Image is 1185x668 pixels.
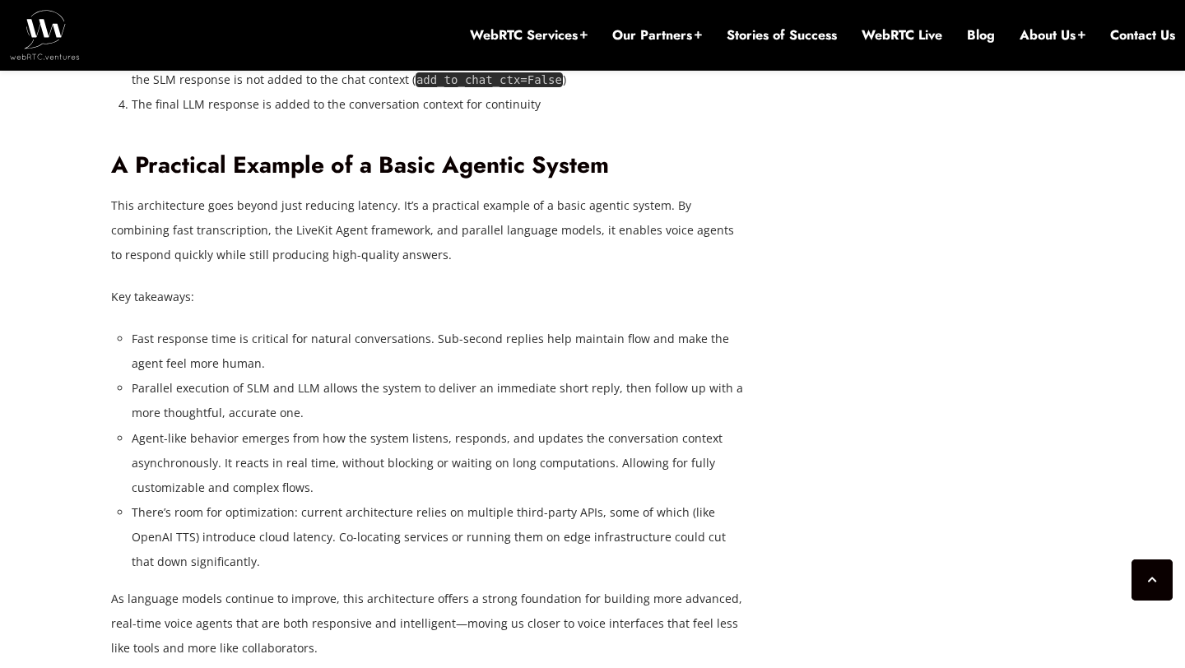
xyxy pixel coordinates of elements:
img: WebRTC.ventures [10,10,80,59]
li: Fast response time is critical for natural conversations. Sub-second replies help maintain flow a... [132,327,745,376]
li: The final LLM response is added to the conversation context for continuity [132,92,745,117]
p: This architecture goes beyond just reducing latency. It’s a practical example of a basic agentic ... [111,193,745,267]
a: Contact Us [1110,26,1175,44]
p: Key takeaways: [111,285,745,309]
li: Parallel execution of SLM and LLM allows the system to deliver an immediate short reply, then fol... [132,376,745,425]
a: Stories of Success [727,26,837,44]
li: There’s room for optimization: current architecture relies on multiple third-party APIs, some of ... [132,500,745,574]
li: Agent-like behavior emerges from how the system listens, responds, and updates the conversation c... [132,426,745,500]
a: WebRTC Services [470,26,588,44]
a: Our Partners [612,26,702,44]
h2: A Practical Example of a Basic Agentic System [111,151,745,180]
p: As language models continue to improve, this architecture offers a strong foundation for building... [111,587,745,661]
a: About Us [1020,26,1085,44]
code: add_to_chat_ctx=False [416,72,564,88]
a: Blog [967,26,995,44]
a: WebRTC Live [862,26,942,44]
